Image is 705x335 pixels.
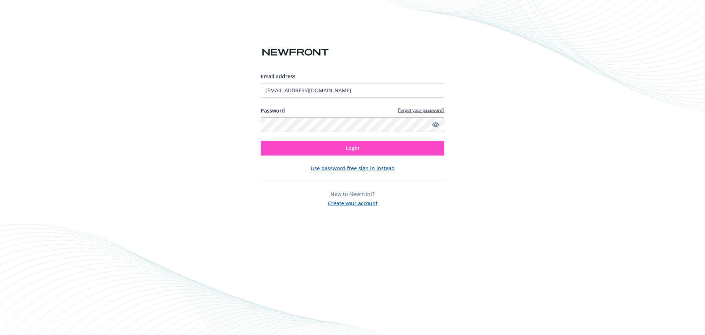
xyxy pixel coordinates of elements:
input: Enter your password [261,117,444,132]
button: Create your account [328,198,377,207]
a: Forgot your password? [398,107,444,113]
input: Enter your email [261,83,444,98]
label: Password [261,107,285,114]
button: Use password-free sign in instead [311,164,395,172]
img: Newfront logo [261,46,330,59]
span: Login [346,145,359,152]
a: Show password [431,120,440,129]
span: Email address [261,73,296,80]
span: New to Newfront? [330,190,375,197]
button: Login [261,141,444,156]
